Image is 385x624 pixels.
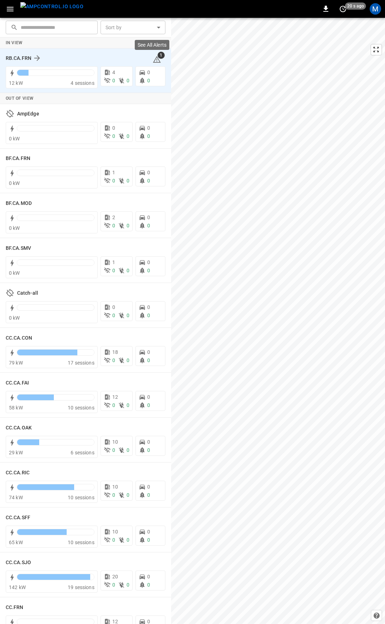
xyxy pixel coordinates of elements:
[6,559,31,567] h6: CC.CA.SJO
[6,469,30,477] h6: CC.CA.RIC
[112,394,118,400] span: 12
[147,537,150,543] span: 0
[68,405,94,411] span: 10 sessions
[9,360,23,366] span: 79 kW
[112,492,115,498] span: 0
[337,3,349,15] button: set refresh interval
[147,439,150,445] span: 0
[9,225,20,231] span: 0 kW
[127,223,129,228] span: 0
[370,3,381,15] div: profile-icon
[9,270,20,276] span: 0 kW
[147,447,150,453] span: 0
[147,125,150,131] span: 0
[6,244,31,252] h6: BF.CA.SMV
[68,540,94,545] span: 10 sessions
[9,405,23,411] span: 58 kW
[147,313,150,318] span: 0
[127,402,129,408] span: 0
[127,357,129,363] span: 0
[112,402,115,408] span: 0
[112,125,115,131] span: 0
[147,492,150,498] span: 0
[9,540,23,545] span: 65 kW
[112,439,118,445] span: 10
[6,55,31,62] h6: RB.CA.FRN
[20,2,83,11] img: ampcontrol.io logo
[345,2,366,10] span: 20 s ago
[6,379,29,387] h6: CC.CA.FAI
[112,349,118,355] span: 18
[112,170,115,175] span: 1
[127,78,129,83] span: 0
[112,304,115,310] span: 0
[112,259,115,265] span: 1
[112,69,115,75] span: 4
[17,289,38,297] h6: Catch-all
[6,604,24,612] h6: CC.FRN
[147,223,150,228] span: 0
[147,357,150,363] span: 0
[112,223,115,228] span: 0
[6,96,34,101] strong: Out of View
[127,447,129,453] span: 0
[127,537,129,543] span: 0
[9,136,20,141] span: 0 kW
[127,582,129,588] span: 0
[158,52,165,59] span: 1
[147,268,150,273] span: 0
[147,582,150,588] span: 0
[9,584,26,590] span: 142 kW
[147,304,150,310] span: 0
[127,133,129,139] span: 0
[9,450,23,455] span: 29 kW
[112,537,115,543] span: 0
[17,110,39,118] h6: AmpEdge
[127,313,129,318] span: 0
[147,78,150,83] span: 0
[9,180,20,186] span: 0 kW
[147,349,150,355] span: 0
[112,215,115,220] span: 2
[6,40,23,45] strong: In View
[9,315,20,321] span: 0 kW
[127,268,129,273] span: 0
[112,357,115,363] span: 0
[112,178,115,184] span: 0
[147,529,150,535] span: 0
[147,69,150,75] span: 0
[71,80,94,86] span: 4 sessions
[6,514,30,522] h6: CC.CA.SFF
[112,529,118,535] span: 10
[68,495,94,500] span: 10 sessions
[147,574,150,579] span: 0
[112,133,115,139] span: 0
[112,574,118,579] span: 20
[147,178,150,184] span: 0
[147,215,150,220] span: 0
[147,402,150,408] span: 0
[147,394,150,400] span: 0
[147,484,150,490] span: 0
[127,492,129,498] span: 0
[147,259,150,265] span: 0
[112,447,115,453] span: 0
[6,334,32,342] h6: CC.CA.CON
[112,484,118,490] span: 10
[147,133,150,139] span: 0
[112,582,115,588] span: 0
[68,360,94,366] span: 17 sessions
[171,18,385,624] canvas: Map
[9,80,23,86] span: 12 kW
[112,78,115,83] span: 0
[138,41,166,48] p: See All Alerts
[71,450,94,455] span: 6 sessions
[6,155,30,163] h6: BF.CA.FRN
[112,268,115,273] span: 0
[68,584,94,590] span: 19 sessions
[6,200,32,207] h6: BF.CA.MOD
[147,170,150,175] span: 0
[9,495,23,500] span: 74 kW
[6,424,32,432] h6: CC.CA.OAK
[112,313,115,318] span: 0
